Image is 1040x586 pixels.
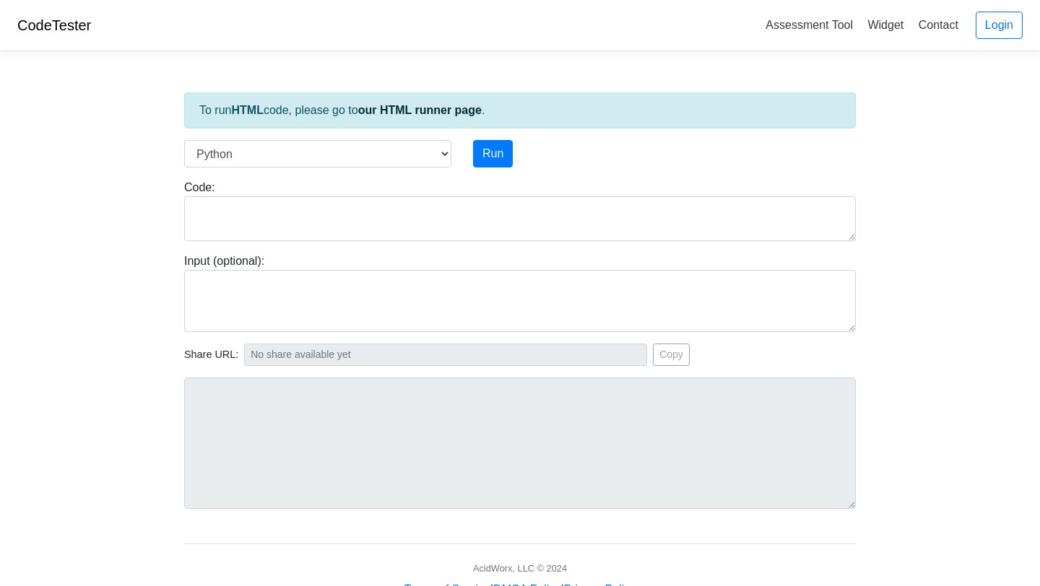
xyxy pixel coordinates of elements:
span: Share URL: [184,347,238,363]
a: Login [976,12,1023,39]
div: To run code, please go to . [184,92,856,128]
div: Code: [173,179,867,241]
a: CodeTester [17,17,91,33]
button: Run [473,140,513,167]
input: No share available yet [244,344,647,366]
strong: HTML [231,104,263,116]
button: Copy [653,344,690,366]
div: AcidWorx, LLC © 2024 [473,561,567,575]
a: Contact [913,13,964,37]
div: Input (optional): [173,253,867,332]
a: Widget [862,13,909,37]
a: Assessment Tool [760,13,859,37]
a: our HTML runner page [358,104,482,116]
